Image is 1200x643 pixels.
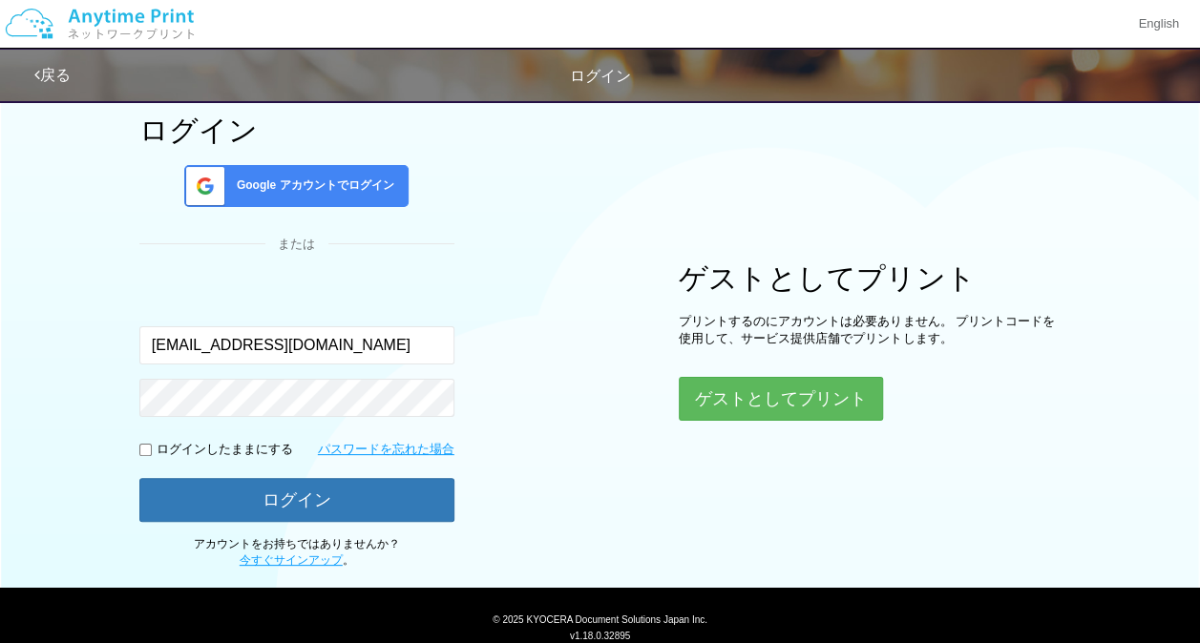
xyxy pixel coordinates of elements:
[679,377,883,421] button: ゲストとしてプリント
[570,630,630,641] span: v1.18.0.32895
[240,553,354,567] span: 。
[139,478,454,522] button: ログイン
[139,536,454,569] p: アカウントをお持ちではありませんか？
[570,68,631,84] span: ログイン
[139,114,454,146] h1: ログイン
[139,236,454,254] div: または
[679,262,1061,294] h1: ゲストとしてプリント
[493,612,707,625] span: © 2025 KYOCERA Document Solutions Japan Inc.
[679,313,1061,348] p: プリントするのにアカウントは必要ありません。 プリントコードを使用して、サービス提供店舗でプリントします。
[240,553,343,567] a: 今すぐサインアップ
[318,441,454,459] a: パスワードを忘れた場合
[139,326,454,364] input: メールアドレス
[34,67,71,83] a: 戻る
[157,441,293,459] p: ログインしたままにする
[229,177,394,194] span: Google アカウントでログイン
